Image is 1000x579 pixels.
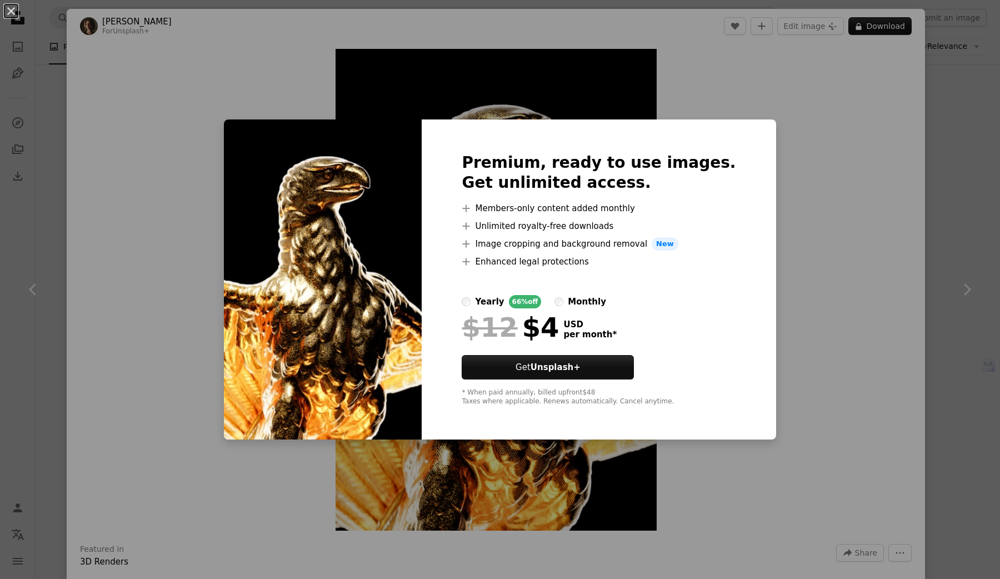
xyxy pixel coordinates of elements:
span: per month * [563,330,617,340]
li: Unlimited royalty-free downloads [462,219,736,233]
li: Image cropping and background removal [462,237,736,251]
span: USD [563,320,617,330]
div: 66% off [509,295,542,308]
div: monthly [568,295,606,308]
img: premium_photo-1678766102973-f488790af5d8 [224,119,422,440]
span: New [652,237,678,251]
input: yearly66%off [462,297,471,306]
li: Enhanced legal protections [462,255,736,268]
div: $4 [462,313,559,342]
li: Members-only content added monthly [462,202,736,215]
div: * When paid annually, billed upfront $48 Taxes where applicable. Renews automatically. Cancel any... [462,388,736,406]
span: $12 [462,313,517,342]
button: GetUnsplash+ [462,355,634,380]
input: monthly [554,297,563,306]
strong: Unsplash+ [531,362,581,372]
h2: Premium, ready to use images. Get unlimited access. [462,153,736,193]
div: yearly [475,295,504,308]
